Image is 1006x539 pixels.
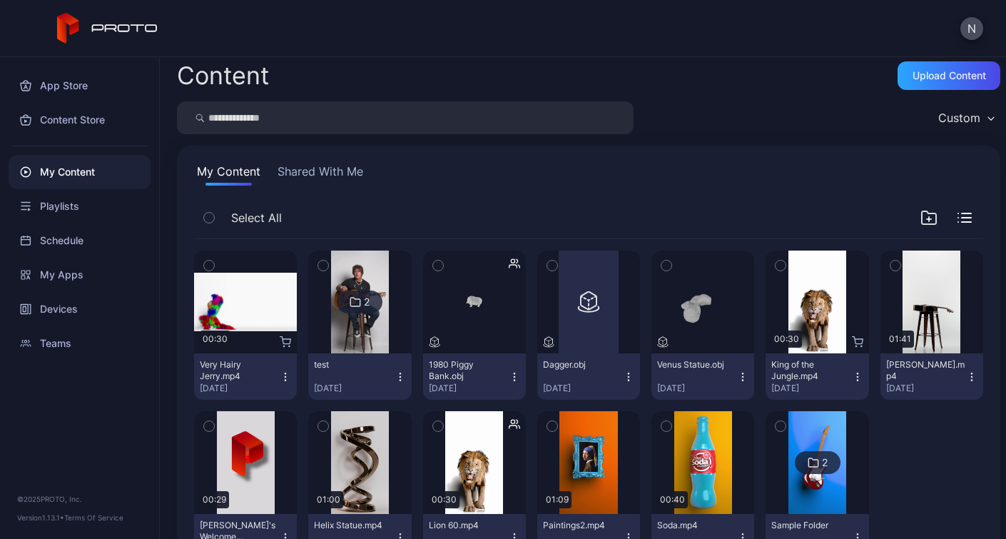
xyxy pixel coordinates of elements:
a: My Content [9,155,151,189]
div: [DATE] [771,383,851,394]
a: Terms Of Service [64,513,123,522]
button: Venus Statue.obj[DATE] [651,353,754,400]
a: Schedule [9,223,151,258]
button: Upload Content [898,61,1000,90]
div: Paintings2.mp4 [543,520,621,531]
div: 1980 Piggy Bank.obj [429,359,507,382]
button: 1980 Piggy Bank.obj[DATE] [423,353,526,400]
a: Devices [9,292,151,326]
div: 2 [822,456,828,469]
span: Select All [231,209,282,226]
div: [DATE] [314,383,394,394]
button: [PERSON_NAME].mp4[DATE] [880,353,983,400]
div: Venus Statue.obj [657,359,736,371]
button: Very Hairy Jerry.mp4[DATE] [194,353,297,400]
div: King of the Jungle.mp4 [771,359,850,382]
div: 2 [364,296,370,308]
a: My Apps [9,258,151,292]
span: Version 1.13.1 • [17,513,64,522]
div: test [314,359,392,371]
div: [DATE] [200,383,280,394]
div: Sample Folder [771,520,850,531]
div: [DATE] [657,383,737,394]
a: App Store [9,69,151,103]
a: Playlists [9,189,151,223]
button: Shared With Me [275,163,366,186]
div: Lion 60.mp4 [429,520,507,531]
a: Content Store [9,103,151,137]
div: Upload Content [913,70,986,81]
button: test[DATE] [308,353,411,400]
button: Dagger.obj[DATE] [537,353,640,400]
button: My Content [194,163,263,186]
div: Content [177,64,269,88]
div: Custom [938,111,980,125]
button: N [960,17,983,40]
div: Helix Statue.mp4 [314,520,392,531]
div: Dagger.obj [543,359,621,371]
div: BillyM Silhouette.mp4 [886,359,965,382]
div: Very Hairy Jerry.mp4 [200,359,278,382]
div: [DATE] [543,383,623,394]
a: Teams [9,326,151,361]
div: [DATE] [886,383,966,394]
button: Custom [931,101,1000,134]
button: King of the Jungle.mp4[DATE] [766,353,868,400]
div: Soda.mp4 [657,520,736,531]
div: [DATE] [429,383,509,394]
div: © 2025 PROTO, Inc. [17,493,142,505]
